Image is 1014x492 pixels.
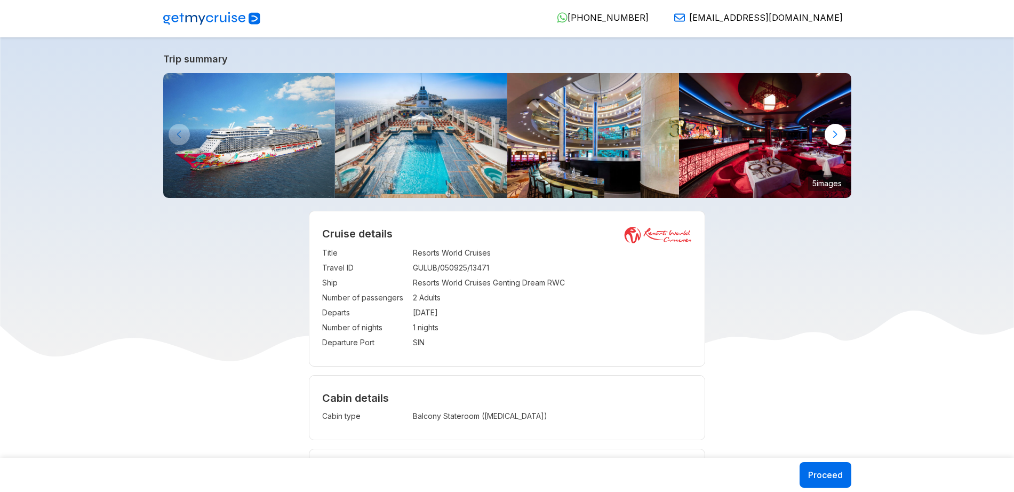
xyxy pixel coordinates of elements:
[568,12,649,23] span: [PHONE_NUMBER]
[413,290,692,305] td: 2 Adults
[322,245,408,260] td: Title
[322,305,408,320] td: Departs
[163,73,336,198] img: GentingDreambyResortsWorldCruises-KlookIndia.jpg
[322,260,408,275] td: Travel ID
[679,73,851,198] img: 16.jpg
[413,305,692,320] td: [DATE]
[335,73,507,198] img: Main-Pool-800x533.jpg
[322,392,692,404] h4: Cabin details
[413,335,692,350] td: SIN
[548,12,649,23] a: [PHONE_NUMBER]
[408,275,413,290] td: :
[808,175,846,191] small: 5 images
[413,320,692,335] td: 1 nights
[413,245,692,260] td: Resorts World Cruises
[322,275,408,290] td: Ship
[413,409,609,424] td: Balcony Stateroom ([MEDICAL_DATA])
[666,12,843,23] a: [EMAIL_ADDRESS][DOMAIN_NAME]
[322,290,408,305] td: Number of passengers
[408,305,413,320] td: :
[408,290,413,305] td: :
[322,335,408,350] td: Departure Port
[163,53,851,65] a: Trip summary
[408,260,413,275] td: :
[800,462,851,488] button: Proceed
[408,335,413,350] td: :
[557,12,568,23] img: WhatsApp
[408,245,413,260] td: :
[408,320,413,335] td: :
[413,260,692,275] td: GULUB/050925/13471
[322,227,692,240] h2: Cruise details
[413,275,692,290] td: Resorts World Cruises Genting Dream RWC
[689,12,843,23] span: [EMAIL_ADDRESS][DOMAIN_NAME]
[322,409,408,424] td: Cabin type
[674,12,685,23] img: Email
[322,320,408,335] td: Number of nights
[408,409,413,424] td: :
[507,73,680,198] img: 4.jpg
